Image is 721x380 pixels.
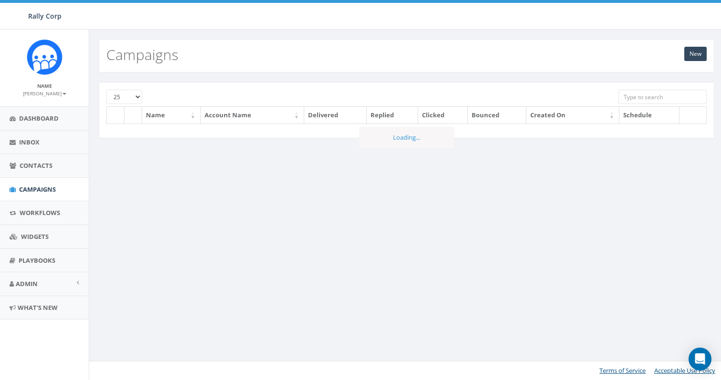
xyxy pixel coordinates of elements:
th: Created On [526,107,619,123]
span: Admin [16,279,38,288]
div: Loading... [359,127,454,148]
a: Acceptable Use Policy [654,366,715,375]
th: Account Name [201,107,304,123]
span: What's New [18,303,58,312]
span: Widgets [21,232,49,241]
th: Name [142,107,201,123]
div: Open Intercom Messenger [689,348,711,370]
small: [PERSON_NAME] [23,90,66,97]
span: Contacts [20,161,52,170]
img: Icon_1.png [27,39,62,75]
a: New [684,47,707,61]
th: Replied [367,107,418,123]
a: [PERSON_NAME] [23,89,66,97]
small: Name [37,82,52,89]
h2: Campaigns [106,47,178,62]
span: Workflows [20,208,60,217]
span: Rally Corp [28,11,62,21]
span: Campaigns [19,185,56,194]
th: Clicked [418,107,468,123]
input: Type to search [618,90,707,104]
th: Schedule [619,107,680,123]
a: Terms of Service [599,366,646,375]
span: Dashboard [19,114,59,123]
th: Delivered [304,107,367,123]
th: Bounced [468,107,526,123]
span: Inbox [19,138,40,146]
span: Playbooks [19,256,55,265]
